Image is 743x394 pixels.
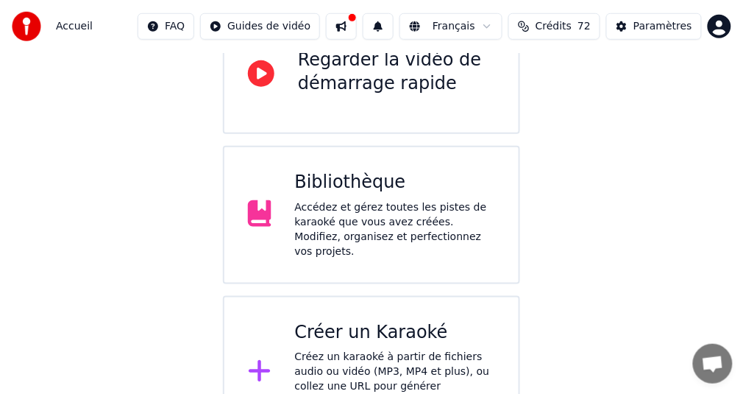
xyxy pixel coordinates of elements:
button: Crédits72 [508,13,600,40]
div: Ouvrir le chat [693,344,733,384]
span: 72 [577,19,591,34]
div: Accédez et gérez toutes les pistes de karaoké que vous avez créées. Modifiez, organisez et perfec... [295,200,496,259]
span: Crédits [536,19,572,34]
div: Créer un Karaoké [295,321,496,345]
div: Regarder la vidéo de démarrage rapide [298,49,495,96]
button: FAQ [138,13,194,40]
button: Paramètres [606,13,702,40]
button: Guides de vidéo [200,13,320,40]
span: Accueil [56,19,93,34]
nav: breadcrumb [56,19,93,34]
img: youka [12,12,41,41]
div: Bibliothèque [295,171,496,194]
div: Paramètres [633,19,692,34]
